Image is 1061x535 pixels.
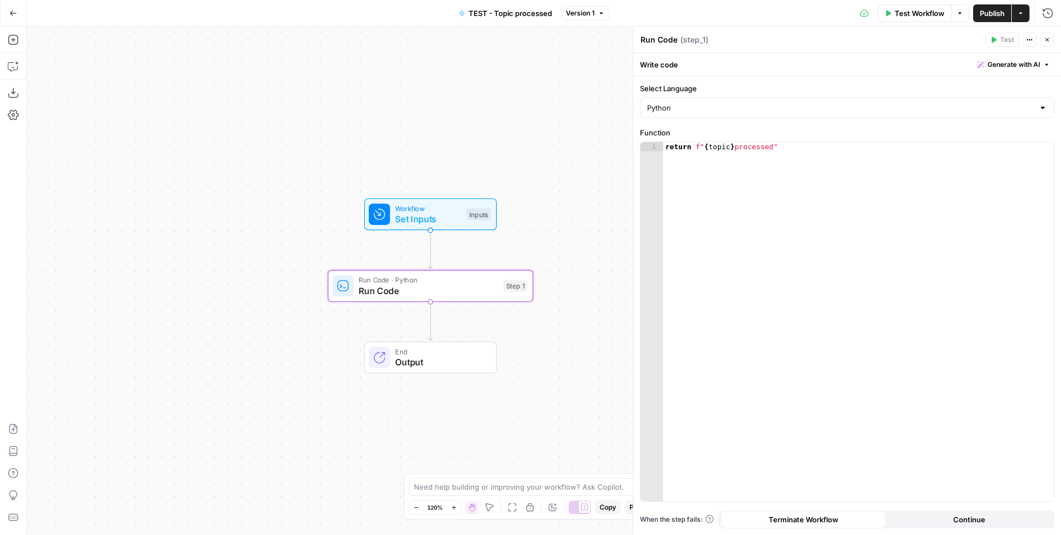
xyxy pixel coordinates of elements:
[633,53,1061,76] div: Write code
[503,280,527,292] div: Step 1
[452,4,559,22] button: TEST - Topic processed
[973,57,1054,72] button: Generate with AI
[886,511,1052,528] button: Continue
[595,500,621,515] button: Copy
[640,142,663,151] div: 1
[395,212,461,225] span: Set Inputs
[600,502,616,512] span: Copy
[895,8,944,19] span: Test Workflow
[953,514,985,525] span: Continue
[1000,35,1014,45] span: Test
[988,60,1040,70] span: Generate with AI
[359,284,498,297] span: Run Code
[985,33,1019,47] button: Test
[980,8,1005,19] span: Publish
[640,83,1054,94] label: Select Language
[469,8,552,19] span: TEST - Topic processed
[427,503,443,512] span: 120%
[640,515,714,524] a: When the step fails:
[769,514,838,525] span: Terminate Workflow
[647,102,1034,113] input: Python
[680,34,708,45] span: ( step_1 )
[395,355,485,369] span: Output
[395,347,485,357] span: End
[428,302,432,340] g: Edge from step_1 to end
[395,203,461,213] span: Workflow
[566,8,595,18] span: Version 1
[428,230,432,269] g: Edge from start to step_1
[359,275,498,285] span: Run Code · Python
[973,4,1011,22] button: Publish
[625,500,652,515] button: Paste
[328,270,533,302] div: Run Code · PythonRun CodeStep 1
[561,6,610,20] button: Version 1
[640,34,677,45] textarea: Run Code
[466,208,491,221] div: Inputs
[328,342,533,374] div: EndOutput
[640,127,1054,138] label: Function
[328,198,533,230] div: WorkflowSet InputsInputs
[878,4,951,22] button: Test Workflow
